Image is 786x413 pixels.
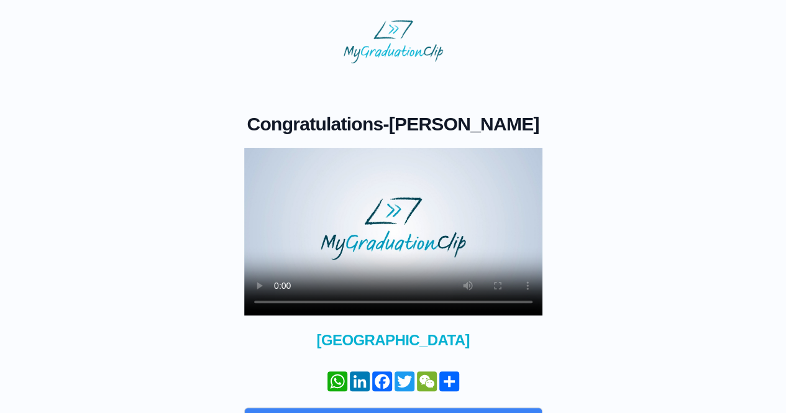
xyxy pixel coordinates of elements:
a: Facebook [371,371,393,391]
span: [PERSON_NAME] [389,114,539,134]
h1: - [244,113,542,135]
a: WeChat [416,371,438,391]
a: Twitter [393,371,416,391]
span: Congratulations [247,114,383,134]
img: MyGraduationClip [344,20,443,63]
span: [GEOGRAPHIC_DATA] [244,330,542,350]
a: LinkedIn [349,371,371,391]
a: WhatsApp [326,371,349,391]
a: Share [438,371,460,391]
